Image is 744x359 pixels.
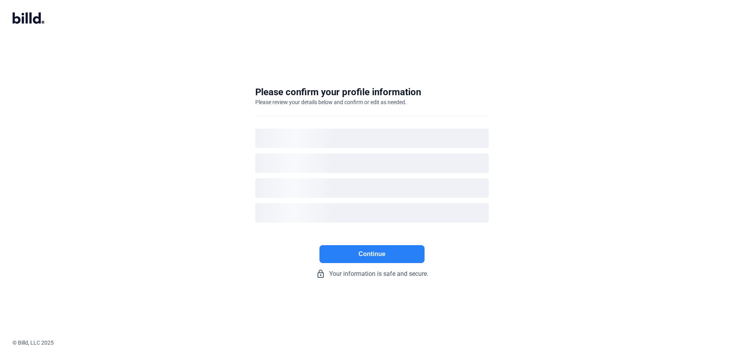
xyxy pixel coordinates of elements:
[255,178,489,198] div: loading
[12,339,744,347] div: © Billd, LLC 2025
[319,245,425,263] button: Continue
[255,153,489,173] div: loading
[255,203,489,223] div: loading
[255,129,489,148] div: loading
[316,269,325,279] mat-icon: lock_outline
[255,98,407,106] div: Please review your details below and confirm or edit as needed.
[255,269,489,279] div: Your information is safe and secure.
[255,86,421,98] div: Please confirm your profile information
